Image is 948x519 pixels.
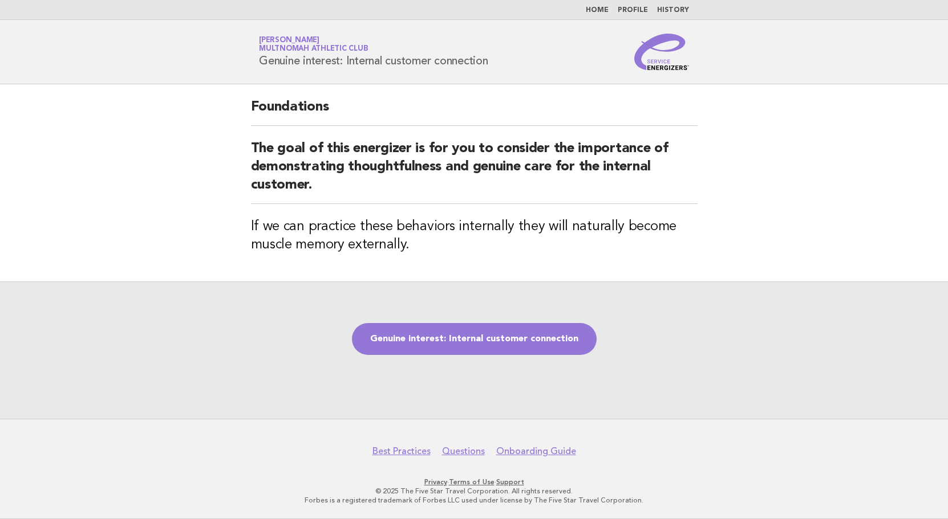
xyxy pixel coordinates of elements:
[251,140,698,204] h2: The goal of this energizer is for you to consider the importance of demonstrating thoughtfulness ...
[496,446,576,457] a: Onboarding Guide
[618,7,648,14] a: Profile
[125,487,823,496] p: © 2025 The Five Star Travel Corporation. All rights reserved.
[586,7,609,14] a: Home
[424,478,447,486] a: Privacy
[251,98,698,126] h2: Foundations
[634,34,689,70] img: Service Energizers
[449,478,495,486] a: Terms of Use
[259,37,488,67] h1: Genuine interest: Internal customer connection
[657,7,689,14] a: History
[442,446,485,457] a: Questions
[352,323,597,355] a: Genuine interest: Internal customer connection
[496,478,524,486] a: Support
[125,496,823,505] p: Forbes is a registered trademark of Forbes LLC used under license by The Five Star Travel Corpora...
[259,46,368,53] span: Multnomah Athletic Club
[125,477,823,487] p: · ·
[259,36,368,52] a: [PERSON_NAME]Multnomah Athletic Club
[251,218,698,254] h3: If we can practice these behaviors internally they will naturally become muscle memory externally.
[372,446,431,457] a: Best Practices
